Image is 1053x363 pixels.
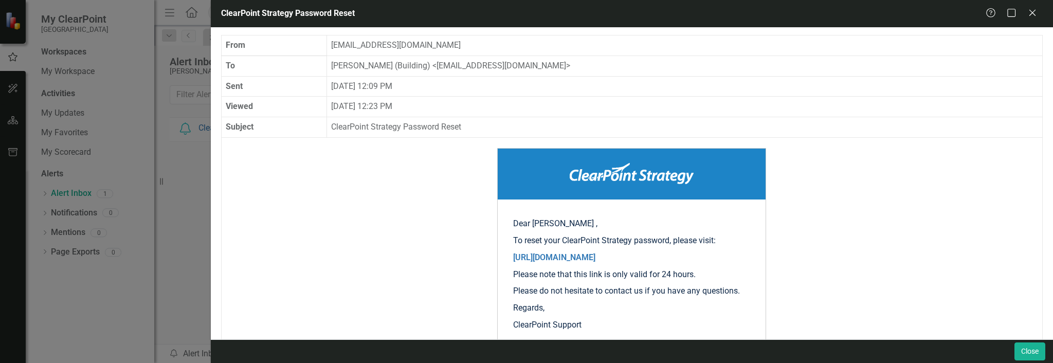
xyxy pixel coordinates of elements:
[221,97,326,117] th: Viewed
[513,235,750,247] p: To reset your ClearPoint Strategy password, please visit:
[221,56,326,76] th: To
[326,76,1042,97] td: [DATE] 12:09 PM
[570,163,694,184] img: ClearPoint Strategy
[221,76,326,97] th: Sent
[221,8,355,18] span: ClearPoint Strategy Password Reset
[326,97,1042,117] td: [DATE] 12:23 PM
[1014,342,1045,360] button: Close
[221,35,326,56] th: From
[513,302,750,314] p: Regards,
[513,252,595,262] a: [URL][DOMAIN_NAME]
[326,35,1042,56] td: [EMAIL_ADDRESS][DOMAIN_NAME]
[513,269,750,281] p: Please note that this link is only valid for 24 hours.
[432,61,437,70] span: <
[513,218,750,230] p: Dear [PERSON_NAME] ,
[513,285,750,297] p: Please do not hesitate to contact us if you have any questions.
[221,117,326,138] th: Subject
[513,319,750,331] p: ClearPoint Support
[326,117,1042,138] td: ClearPoint Strategy Password Reset
[326,56,1042,76] td: [PERSON_NAME] (Building) [EMAIL_ADDRESS][DOMAIN_NAME]
[566,61,570,70] span: >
